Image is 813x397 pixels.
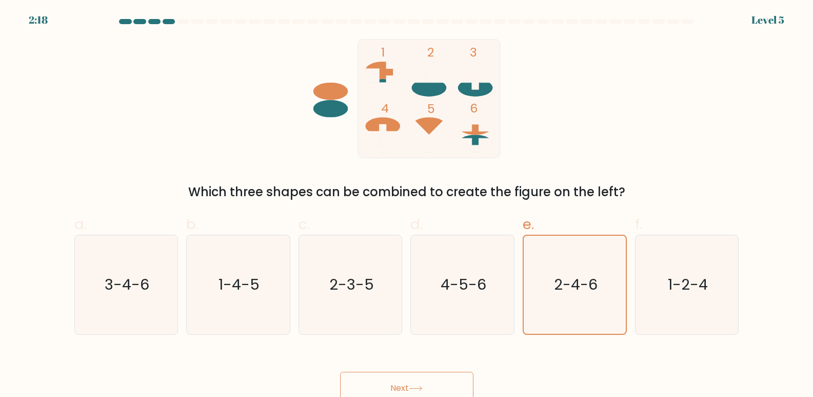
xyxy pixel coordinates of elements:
span: f. [635,214,642,234]
span: d. [410,214,423,234]
text: 1-4-5 [219,275,260,295]
tspan: 5 [427,100,435,117]
span: e. [523,214,534,234]
tspan: 6 [470,100,478,117]
text: 4-5-6 [441,275,486,295]
div: Level 5 [751,12,784,28]
tspan: 2 [427,44,434,61]
text: 2-3-5 [329,275,374,295]
span: c. [299,214,310,234]
div: 2:18 [29,12,48,28]
tspan: 1 [381,44,384,61]
span: b. [186,214,199,234]
text: 3-4-6 [105,275,149,295]
span: a. [74,214,87,234]
div: Which three shapes can be combined to create the figure on the left? [81,183,733,201]
text: 2-4-6 [554,274,598,295]
text: 1-2-4 [668,275,708,295]
tspan: 3 [470,44,477,61]
tspan: 4 [381,100,388,117]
